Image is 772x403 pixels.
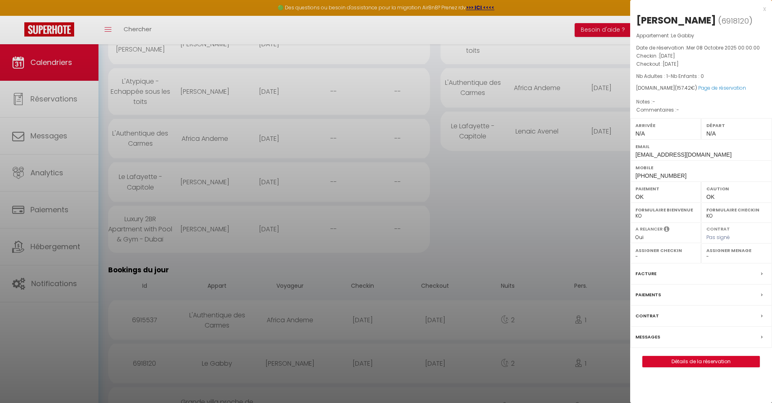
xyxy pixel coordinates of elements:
[664,226,669,235] i: Sélectionner OUI si vous souhaiter envoyer les séquences de messages post-checkout
[659,52,675,59] span: [DATE]
[643,356,759,367] a: Détails de la réservation
[706,185,767,193] label: Caution
[686,44,760,51] span: Mer 08 Octobre 2025 00:00:00
[635,151,731,158] span: [EMAIL_ADDRESS][DOMAIN_NAME]
[635,291,661,299] label: Paiements
[635,226,663,233] label: A relancer
[698,84,746,91] a: Page de réservation
[706,194,714,200] span: OK
[706,206,767,214] label: Formulaire Checkin
[635,185,696,193] label: Paiement
[718,15,753,26] span: ( )
[721,16,749,26] span: 6918120
[635,269,657,278] label: Facture
[635,312,659,320] label: Contrat
[636,32,766,40] p: Appartement :
[636,98,766,106] p: Notes :
[706,246,767,254] label: Assigner Menage
[635,164,767,172] label: Mobile
[635,121,696,129] label: Arrivée
[675,84,697,91] span: ( €)
[635,206,696,214] label: Formulaire Bienvenue
[671,73,704,80] span: Nb Enfants : 0
[635,142,767,151] label: Email
[706,121,767,129] label: Départ
[636,44,766,52] p: Date de réservation :
[630,4,766,14] div: x
[676,106,679,113] span: -
[636,52,766,60] p: Checkin :
[635,172,686,179] span: [PHONE_NUMBER]
[635,246,696,254] label: Assigner Checkin
[635,194,644,200] span: OK
[635,333,660,341] label: Messages
[635,130,645,137] span: N/A
[671,32,694,39] span: Le Gabby
[652,98,655,105] span: -
[636,73,668,80] span: Nb Adultes : 1
[636,84,766,92] div: [DOMAIN_NAME]
[677,84,691,91] span: 157.42
[636,106,766,114] p: Commentaires :
[663,60,679,67] span: [DATE]
[636,72,766,80] p: -
[706,226,730,231] label: Contrat
[636,14,716,27] div: [PERSON_NAME]
[706,234,730,241] span: Pas signé
[636,60,766,68] p: Checkout :
[706,130,716,137] span: N/A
